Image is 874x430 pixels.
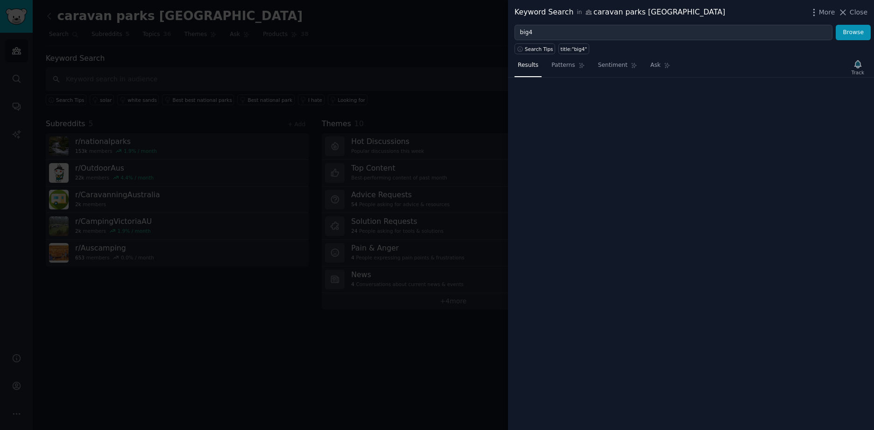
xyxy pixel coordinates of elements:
span: Patterns [551,61,575,70]
button: Search Tips [515,43,555,54]
button: Browse [836,25,871,41]
span: Close [850,7,867,17]
span: in [577,8,582,17]
span: Ask [650,61,661,70]
span: Sentiment [598,61,627,70]
span: Results [518,61,538,70]
div: title:"big4" [561,46,587,52]
a: Results [515,58,542,77]
span: Search Tips [525,46,553,52]
button: Close [838,7,867,17]
a: title:"big4" [558,43,589,54]
a: Ask [647,58,674,77]
div: Keyword Search caravan parks [GEOGRAPHIC_DATA] [515,7,725,18]
button: More [809,7,835,17]
span: More [819,7,835,17]
a: Sentiment [595,58,641,77]
a: Patterns [548,58,588,77]
input: Try a keyword related to your business [515,25,832,41]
